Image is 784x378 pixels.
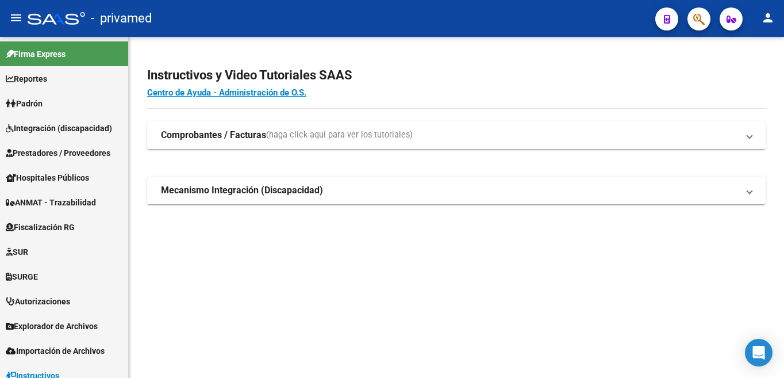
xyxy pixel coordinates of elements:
[6,147,110,159] span: Prestadores / Proveedores
[266,129,413,142] span: (haga click aquí para ver los tutoriales)
[6,345,105,357] span: Importación de Archivos
[6,48,66,60] span: Firma Express
[161,129,266,142] strong: Comprobantes / Facturas
[745,339,773,366] div: Open Intercom Messenger
[6,270,38,283] span: SURGE
[6,320,98,333] span: Explorador de Archivos
[161,184,323,197] strong: Mecanismo Integración (Discapacidad)
[9,11,23,25] mat-icon: menu
[6,122,112,135] span: Integración (discapacidad)
[147,87,306,98] a: Centro de Ayuda - Administración de O.S.
[147,177,766,204] mat-expansion-panel-header: Mecanismo Integración (Discapacidad)
[761,11,775,25] mat-icon: person
[147,121,766,149] mat-expansion-panel-header: Comprobantes / Facturas(haga click aquí para ver los tutoriales)
[91,6,152,31] span: - privamed
[6,196,96,209] span: ANMAT - Trazabilidad
[6,221,75,234] span: Fiscalización RG
[147,64,766,86] h2: Instructivos y Video Tutoriales SAAS
[6,97,43,110] span: Padrón
[6,295,70,308] span: Autorizaciones
[6,72,47,85] span: Reportes
[6,171,89,184] span: Hospitales Públicos
[6,246,28,258] span: SUR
